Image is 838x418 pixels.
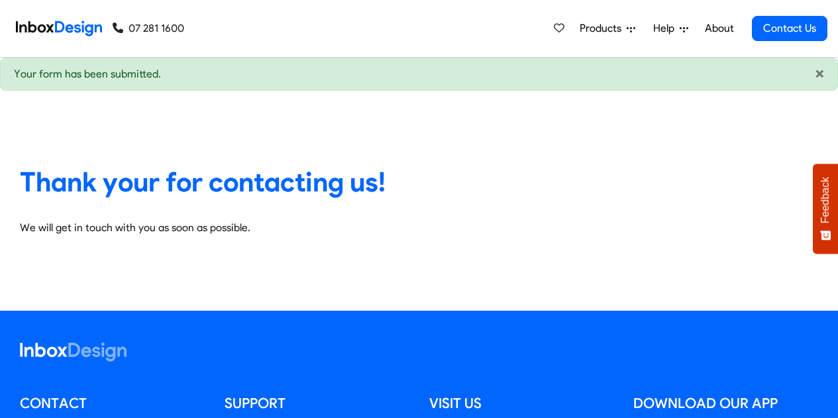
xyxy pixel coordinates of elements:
h5: Support [225,393,409,413]
h5: Visit us [429,393,614,413]
span: Help [653,21,680,36]
span: Products [580,21,627,36]
button: Feedback - Show survey [813,164,838,254]
a: Products [574,15,641,42]
a: Help [648,15,694,42]
span: Feedback [819,177,831,223]
div: Your form has been submitted. [14,66,824,82]
a: About [701,15,737,42]
a: Contact Us [752,16,827,41]
img: logo_inboxdesign_white.svg [20,342,127,362]
a: 07 281 1600 [113,21,184,36]
h5: Download our App [633,393,818,413]
button: Close [815,66,824,82]
span: × [815,64,824,83]
h5: Contact [20,393,205,413]
heading: Thank your for contacting us! [20,165,818,199]
p: We will get in touch with you as soon as possible. [20,220,818,236]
